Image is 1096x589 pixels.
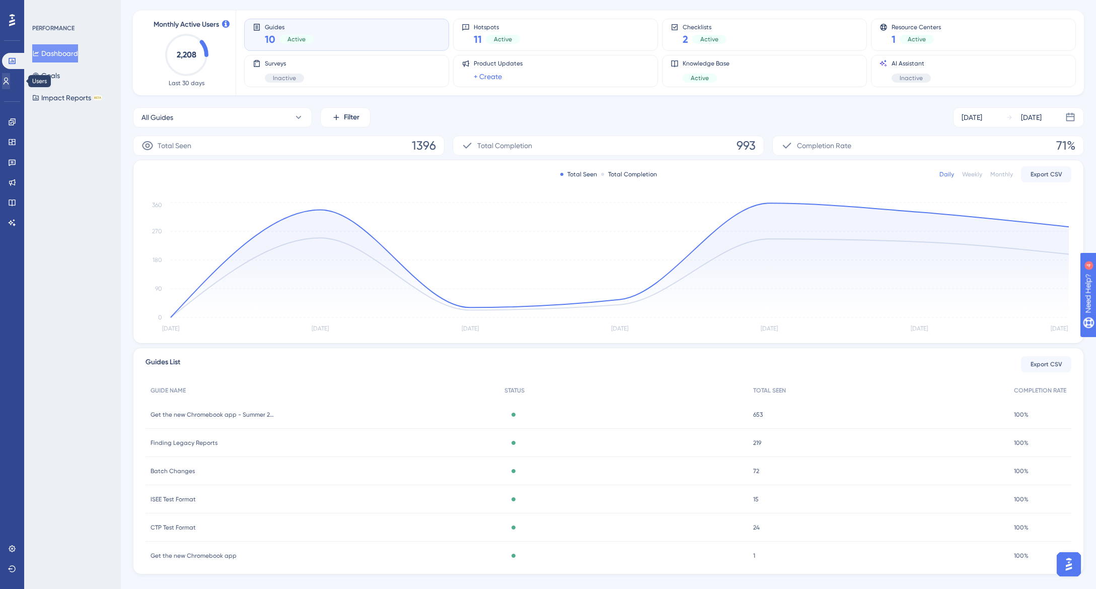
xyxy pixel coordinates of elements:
tspan: [DATE] [462,325,479,332]
span: Total Seen [158,140,191,152]
span: Guides [265,23,314,30]
span: Hotspots [474,23,520,30]
div: Daily [939,170,954,178]
span: Filter [344,111,359,123]
tspan: [DATE] [1051,325,1068,332]
span: 100% [1014,467,1029,475]
span: Checklists [683,23,726,30]
button: Dashboard [32,44,78,62]
div: [DATE] [962,111,982,123]
span: 219 [753,439,761,447]
button: Export CSV [1021,166,1071,182]
span: 2 [683,32,688,46]
span: Export CSV [1031,170,1062,178]
span: Active [691,74,709,82]
span: 100% [1014,439,1029,447]
div: Total Completion [601,170,657,178]
span: ISEE Test Format [151,495,196,503]
span: Active [287,35,306,43]
span: Surveys [265,59,304,68]
span: 100% [1014,495,1029,503]
span: Completion Rate [797,140,851,152]
span: 72 [753,467,759,475]
span: 100% [1014,411,1029,419]
tspan: 180 [153,256,162,264]
span: TOTAL SEEN [753,386,786,395]
span: Total Completion [477,140,532,152]
span: 1 [892,32,896,46]
span: Inactive [900,74,923,82]
tspan: [DATE] [911,325,928,332]
span: Active [494,35,512,43]
button: All Guides [133,107,312,127]
iframe: UserGuiding AI Assistant Launcher [1054,549,1084,579]
span: Guides List [145,356,180,372]
a: + Create [474,71,502,83]
span: Monthly Active Users [154,19,219,31]
span: AI Assistant [892,59,931,68]
div: 4 [70,5,73,13]
tspan: [DATE] [162,325,179,332]
tspan: [DATE] [611,325,628,332]
span: Finding Legacy Reports [151,439,217,447]
span: 71% [1056,138,1075,154]
span: Last 30 days [169,79,204,87]
tspan: 360 [152,202,162,209]
span: Get the new Chromebook app - Summer 2025 [151,411,276,419]
tspan: 270 [152,228,162,235]
tspan: [DATE] [312,325,329,332]
div: Total Seen [560,170,597,178]
span: 1 [753,552,755,560]
span: STATUS [504,386,525,395]
span: 10 [265,32,275,46]
tspan: 0 [158,314,162,321]
span: Export CSV [1031,360,1062,368]
tspan: [DATE] [761,325,778,332]
span: Active [908,35,926,43]
div: Monthly [990,170,1013,178]
span: Resource Centers [892,23,941,30]
span: 653 [753,411,763,419]
span: 11 [474,32,482,46]
span: GUIDE NAME [151,386,186,395]
button: Impact ReportsBETA [32,89,102,107]
div: Weekly [962,170,982,178]
button: Goals [32,67,60,85]
span: COMPLETION RATE [1014,386,1066,395]
text: 2,208 [177,50,196,59]
tspan: 90 [155,285,162,292]
button: Filter [320,107,371,127]
span: 24 [753,523,760,532]
span: Active [700,35,718,43]
div: BETA [93,95,102,100]
span: Inactive [273,74,296,82]
span: All Guides [141,111,173,123]
span: Need Help? [24,3,63,15]
span: 993 [737,138,756,154]
span: Get the new Chromebook app [151,552,237,560]
span: 15 [753,495,759,503]
span: 1396 [412,138,436,154]
span: CTP Test Format [151,523,196,532]
span: Batch Changes [151,467,195,475]
div: [DATE] [1021,111,1042,123]
span: Knowledge Base [683,59,729,68]
span: 100% [1014,552,1029,560]
button: Export CSV [1021,356,1071,372]
span: Product Updates [474,59,523,68]
div: PERFORMANCE [32,24,75,32]
span: 100% [1014,523,1029,532]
